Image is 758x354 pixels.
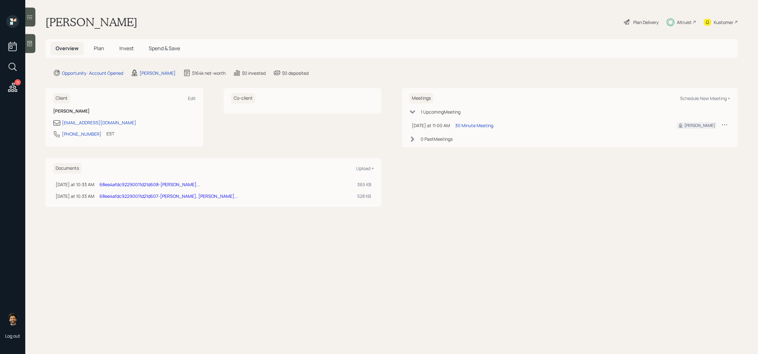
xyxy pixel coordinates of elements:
img: eric-schwartz-headshot.png [6,313,19,325]
div: Edit [188,95,196,101]
div: 0 Past Meeting s [421,136,453,142]
div: Opportunity · Account Opened [62,70,123,76]
div: $0 deposited [282,70,309,76]
div: [PHONE_NUMBER] [62,131,101,137]
div: Upload + [356,165,374,171]
div: [PERSON_NAME] [140,70,176,76]
div: [DATE] at 11:00 AM [412,122,450,129]
div: 1 Upcoming Meeting [421,109,460,115]
a: 68ee4afdc92290011d21d608-[PERSON_NAME]... [99,181,200,187]
div: 365 KB [357,181,371,188]
div: $164k net-worth [192,70,226,76]
div: Schedule New Meeting + [680,95,730,101]
div: $0 invested [242,70,266,76]
div: Log out [5,333,20,339]
a: 68ee4afdc92290011d21d607-[PERSON_NAME], [PERSON_NAME]... [99,193,238,199]
div: 11 [15,79,21,86]
h6: Documents [53,163,81,174]
div: Kustomer [714,19,733,26]
span: Spend & Save [149,45,180,52]
h1: [PERSON_NAME] [45,15,137,29]
span: Overview [56,45,79,52]
div: [DATE] at 10:33 AM [56,181,94,188]
div: 30 Minute Meeting [455,122,493,129]
div: [EMAIL_ADDRESS][DOMAIN_NAME] [62,119,136,126]
h6: Meetings [409,93,433,103]
h6: [PERSON_NAME] [53,109,196,114]
div: Altruist [677,19,692,26]
span: Plan [94,45,104,52]
div: EST [106,130,114,137]
span: Invest [119,45,134,52]
h6: Client [53,93,70,103]
div: 528 KB [357,193,371,199]
div: [PERSON_NAME] [684,123,715,128]
div: [DATE] at 10:33 AM [56,193,94,199]
h6: Co-client [231,93,255,103]
div: Plan Delivery [633,19,659,26]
